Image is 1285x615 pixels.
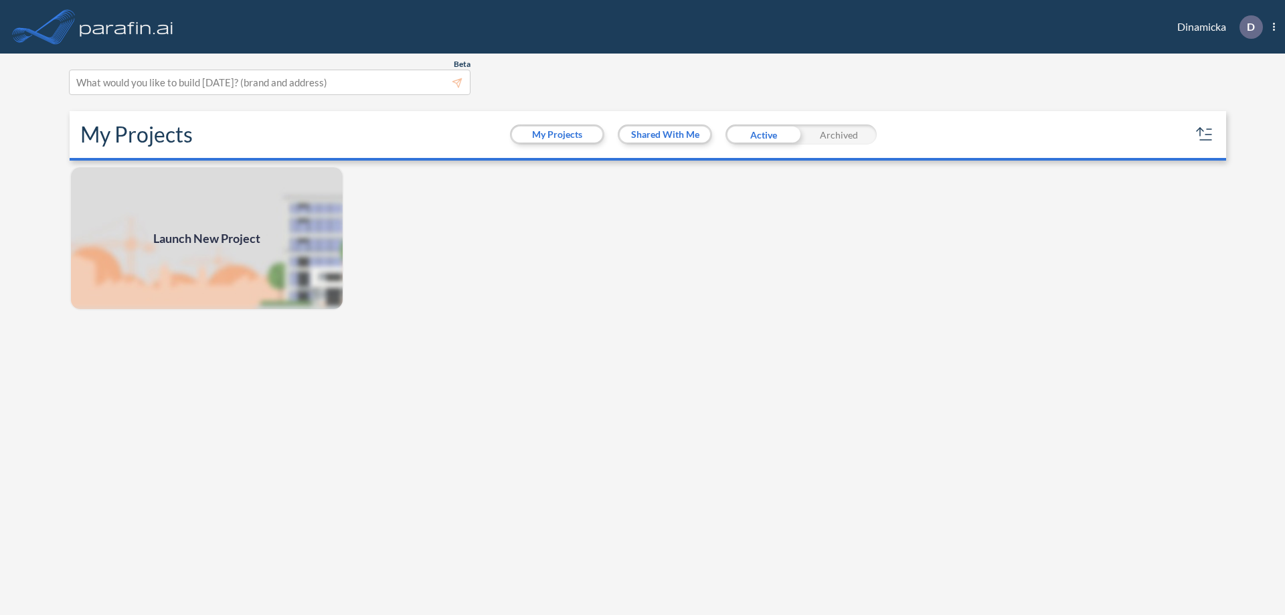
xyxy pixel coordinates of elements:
[1157,15,1275,39] div: Dinamicka
[512,126,602,143] button: My Projects
[1194,124,1215,145] button: sort
[77,13,176,40] img: logo
[153,230,260,248] span: Launch New Project
[725,124,801,145] div: Active
[801,124,877,145] div: Archived
[454,59,470,70] span: Beta
[70,166,344,311] a: Launch New Project
[1247,21,1255,33] p: D
[70,166,344,311] img: add
[620,126,710,143] button: Shared With Me
[80,122,193,147] h2: My Projects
